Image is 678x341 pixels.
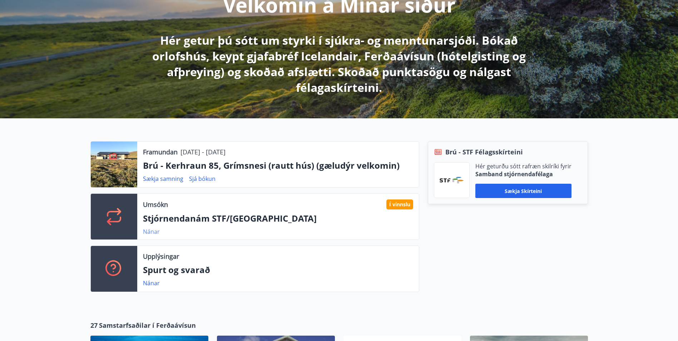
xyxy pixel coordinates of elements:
[143,147,178,157] p: Framundan
[475,184,571,198] button: Sækja skírteini
[189,175,216,183] a: Sjá bókun
[150,33,528,95] p: Hér getur þú sótt um styrki í sjúkra- og menntunarsjóði. Bókað orlofshús, keypt gjafabréf Iceland...
[143,252,179,261] p: Upplýsingar
[180,147,226,157] p: [DATE] - [DATE]
[90,321,98,330] span: 27
[143,175,183,183] a: Sækja samning
[143,159,413,172] p: Brú - Kerhraun 85, Grímsnesi (rautt hús) (gæludýr velkomin)
[475,170,571,178] p: Samband stjórnendafélaga
[143,212,413,224] p: Stjórnendanám STF/[GEOGRAPHIC_DATA]
[475,162,571,170] p: Hér geturðu sótt rafræn skilríki fyrir
[143,200,168,209] p: Umsókn
[99,321,196,330] span: Samstarfsaðilar í Ferðaávísun
[445,147,523,157] span: Brú - STF Félagsskírteini
[440,177,464,183] img: vjCaq2fThgY3EUYqSgpjEiBg6WP39ov69hlhuPVN.png
[143,279,160,287] a: Nánar
[143,228,160,236] a: Nánar
[386,199,413,209] div: Í vinnslu
[143,264,413,276] p: Spurt og svarað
